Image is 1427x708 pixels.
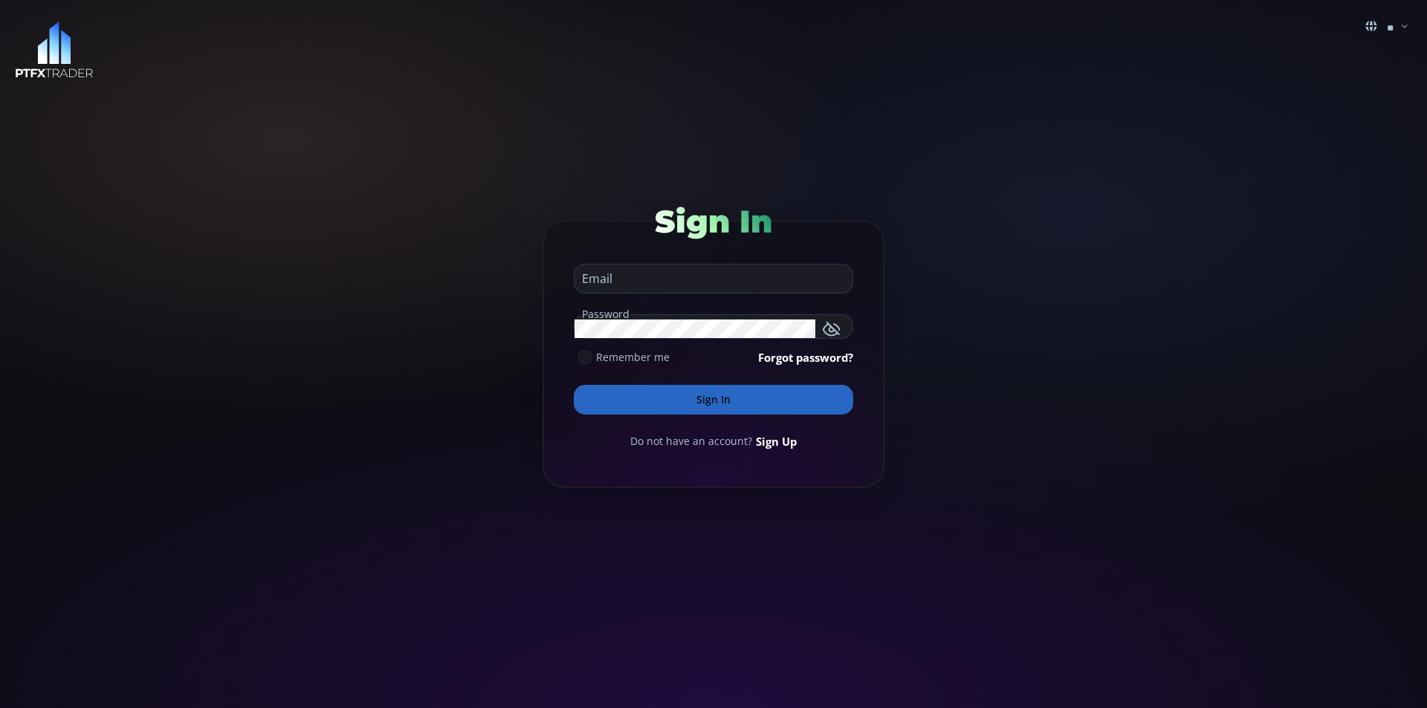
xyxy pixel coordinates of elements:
[574,385,853,415] button: Sign In
[756,433,797,449] a: Sign Up
[596,349,670,365] span: Remember me
[758,349,853,366] a: Forgot password?
[574,433,853,449] div: Do not have an account?
[15,22,94,79] img: LOGO
[655,202,772,241] span: Sign In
